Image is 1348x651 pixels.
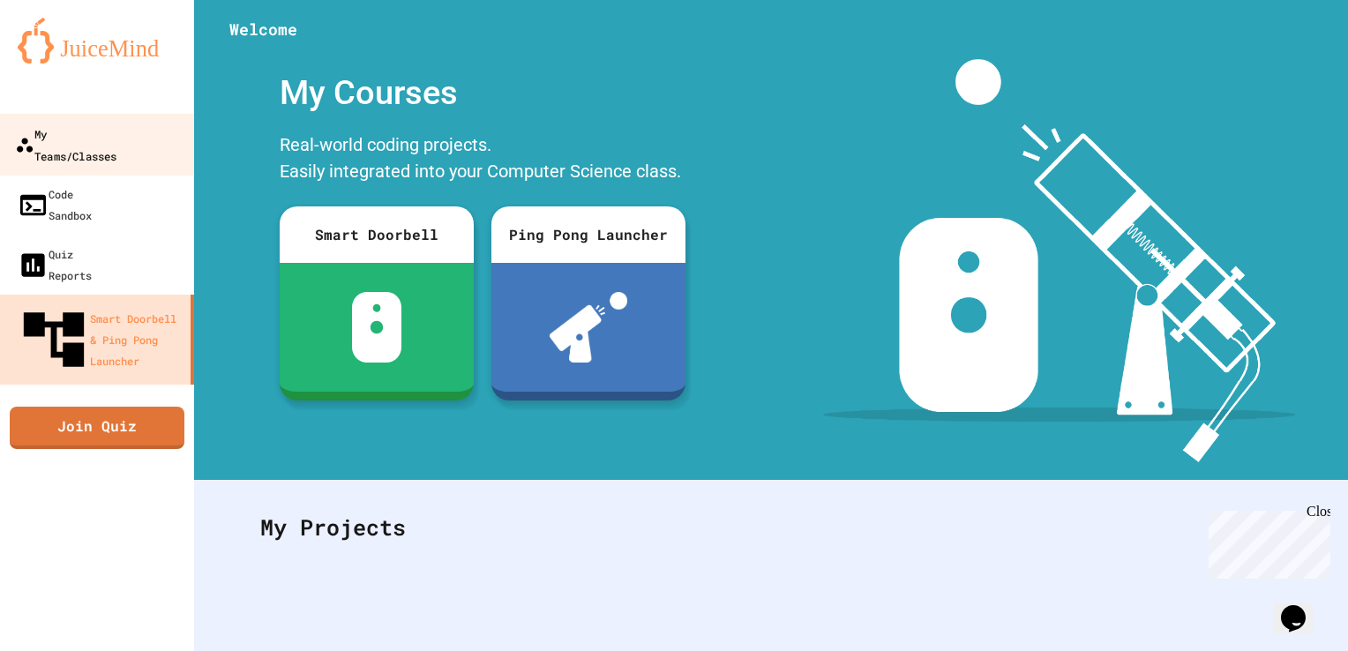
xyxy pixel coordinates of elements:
[280,206,474,263] div: Smart Doorbell
[1274,580,1330,633] iframe: chat widget
[18,303,183,376] div: Smart Doorbell & Ping Pong Launcher
[243,493,1299,562] div: My Projects
[271,59,694,127] div: My Courses
[7,7,122,112] div: Chat with us now!Close
[352,292,402,363] img: sdb-white.svg
[271,127,694,193] div: Real-world coding projects. Easily integrated into your Computer Science class.
[15,123,116,166] div: My Teams/Classes
[550,292,628,363] img: ppl-with-ball.png
[491,206,685,263] div: Ping Pong Launcher
[10,407,184,449] a: Join Quiz
[18,243,92,286] div: Quiz Reports
[18,183,92,226] div: Code Sandbox
[1202,504,1330,579] iframe: chat widget
[823,59,1296,462] img: banner-image-my-projects.png
[18,18,176,64] img: logo-orange.svg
